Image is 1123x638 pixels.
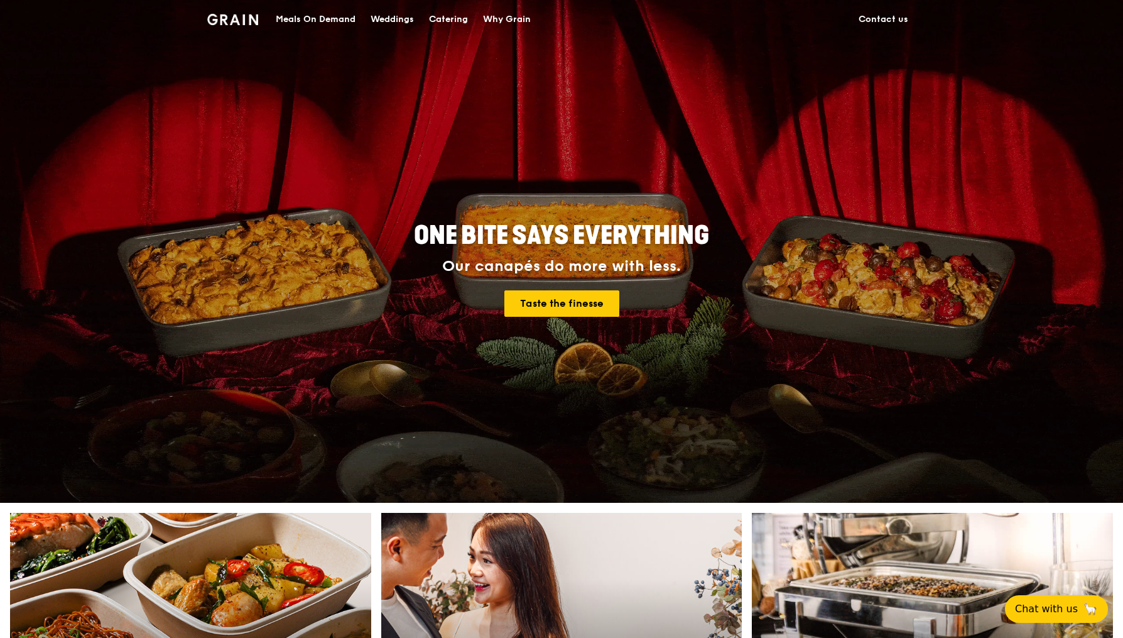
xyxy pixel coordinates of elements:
span: ONE BITE SAYS EVERYTHING [414,221,709,251]
button: Chat with us🦙 [1005,595,1108,623]
span: Chat with us [1015,602,1078,617]
div: Our canapés do more with less. [335,258,788,275]
a: Taste the finesse [504,290,619,317]
span: 🦙 [1083,602,1098,617]
img: Grain [207,14,258,25]
div: Weddings [371,1,414,38]
a: Weddings [363,1,421,38]
div: Catering [429,1,468,38]
a: Catering [421,1,475,38]
a: Contact us [851,1,916,38]
a: Why Grain [475,1,538,38]
div: Why Grain [483,1,531,38]
div: Meals On Demand [276,1,355,38]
